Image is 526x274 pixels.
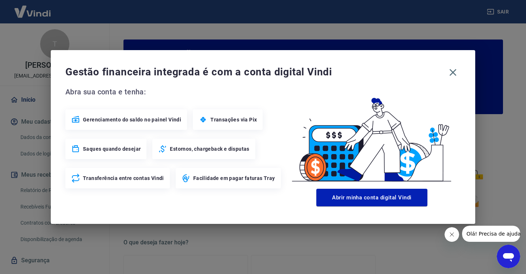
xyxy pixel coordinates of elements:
button: Abrir minha conta digital Vindi [316,189,427,206]
span: Transferência entre contas Vindi [83,174,164,182]
span: Transações via Pix [210,116,257,123]
span: Saques quando desejar [83,145,141,153]
span: Estornos, chargeback e disputas [170,145,249,153]
img: Good Billing [283,86,461,186]
span: Facilidade em pagar faturas Tray [193,174,275,182]
iframe: Fechar mensagem [445,227,459,242]
iframe: Botão para abrir a janela de mensagens [497,245,520,268]
span: Abra sua conta e tenha: [65,86,283,98]
span: Gerenciamento do saldo no painel Vindi [83,116,181,123]
span: Gestão financeira integrada é com a conta digital Vindi [65,65,445,79]
iframe: Mensagem da empresa [462,226,520,242]
span: Olá! Precisa de ajuda? [4,5,61,11]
